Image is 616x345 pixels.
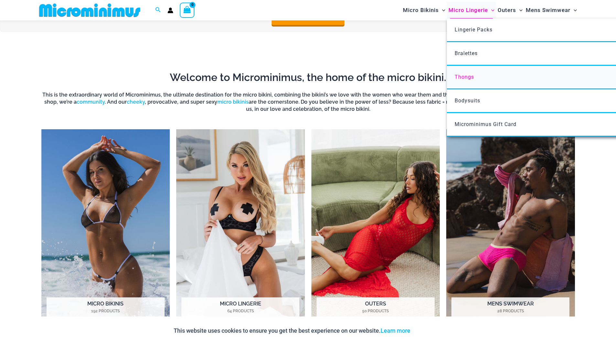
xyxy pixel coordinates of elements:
mark: 28 Products [451,308,569,314]
a: Account icon link [168,7,173,13]
span: Thongs [455,74,474,80]
h2: Mens Swimwear [451,297,569,317]
h2: Micro Lingerie [181,297,299,317]
span: Menu Toggle [570,2,577,18]
span: Menu Toggle [488,2,494,18]
a: Search icon link [155,6,161,14]
mark: 50 Products [317,308,435,314]
h2: Outers [317,297,435,317]
nav: Site Navigation [400,1,580,19]
p: This website uses cookies to ensure you get the best experience on our website. [174,326,410,336]
h2: Welcome to Microminimus, the home of the micro bikini. [41,71,575,84]
span: Menu Toggle [516,2,523,18]
img: Micro Bikinis [41,129,170,327]
span: Mens Swimwear [526,2,570,18]
a: View Shopping Cart, empty [180,3,195,17]
h2: Micro Bikinis [47,297,165,317]
a: Visit product category Mens Swimwear [446,129,575,327]
mark: 192 Products [47,308,165,314]
h6: This is the extraordinary world of Microminimus, the ultimate destination for the micro bikini, c... [41,91,575,113]
span: Bodysuits [455,98,480,104]
mark: 64 Products [181,308,299,314]
img: Mens Swimwear [446,129,575,327]
a: Learn more [381,327,410,334]
a: cheeky [127,99,145,105]
a: Visit product category Outers [311,129,440,327]
a: micro bikinis [217,99,249,105]
span: Menu Toggle [439,2,445,18]
a: Visit product category Micro Bikinis [41,129,170,327]
a: Micro LingerieMenu ToggleMenu Toggle [447,2,496,18]
a: Mens SwimwearMenu ToggleMenu Toggle [524,2,578,18]
span: Micro Bikinis [403,2,439,18]
img: MM SHOP LOGO FLAT [37,3,143,17]
span: Bralettes [455,50,478,56]
button: Accept [415,323,443,339]
a: Visit product category Micro Lingerie [176,129,305,327]
a: OutersMenu ToggleMenu Toggle [496,2,524,18]
img: Micro Lingerie [176,129,305,327]
a: Micro BikinisMenu ToggleMenu Toggle [401,2,447,18]
img: Outers [311,129,440,327]
span: Outers [498,2,516,18]
span: Micro Lingerie [448,2,488,18]
span: Lingerie Packs [455,27,492,33]
a: community [77,99,105,105]
span: Microminimus Gift Card [455,121,516,127]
